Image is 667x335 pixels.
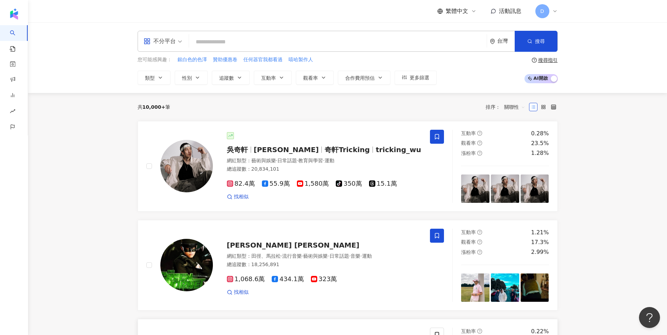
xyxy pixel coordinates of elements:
button: 銀白色的色澤 [177,56,207,64]
div: 搜尋指引 [538,57,558,63]
div: 總追蹤數 ： 20,834,101 [227,166,422,173]
span: 55.9萬 [262,180,290,187]
span: 藝術與娛樂 [303,253,328,259]
button: 性別 [175,71,208,85]
span: question-circle [477,230,482,235]
span: · [302,253,303,259]
span: question-circle [477,240,482,244]
div: 不分平台 [144,36,176,47]
span: 漲粉率 [461,249,476,255]
span: question-circle [477,141,482,145]
div: 總追蹤數 ： 18,256,891 [227,261,422,268]
span: 教育與學習 [298,158,323,163]
span: 流行音樂 [282,253,302,259]
span: 搜尋 [535,38,545,44]
div: 網紅類型 ： [227,157,422,164]
span: question-circle [477,131,482,136]
div: 2.99% [531,248,549,256]
a: KOL Avatar吳奇軒[PERSON_NAME]奇軒Trickingtricking_wu網紅類型：藝術與娛樂·日常話題·教育與學習·運動總追蹤數：20,834,10182.4萬55.9萬1... [138,121,558,212]
span: 日常話題 [329,253,349,259]
img: post-image [461,273,489,302]
span: 82.4萬 [227,180,255,187]
img: post-image [491,273,519,302]
span: 類型 [145,75,155,81]
span: 10,000+ [143,104,166,110]
span: 活動訊息 [499,8,521,14]
button: 互動率 [254,71,292,85]
span: 吳奇軒 [227,145,248,154]
span: 1,580萬 [297,180,329,187]
span: 觀看率 [461,140,476,146]
span: 贊助優惠卷 [213,56,237,63]
span: 觀看率 [303,75,318,81]
div: 網紅類型 ： [227,253,422,260]
span: 音樂 [350,253,360,259]
span: 互動率 [461,328,476,334]
div: 23.5% [531,140,549,147]
div: 17.3% [531,238,549,246]
span: question-circle [477,329,482,334]
button: 贊助優惠卷 [213,56,238,64]
a: KOL Avatar[PERSON_NAME] [PERSON_NAME]網紅類型：田徑、馬拉松·流行音樂·藝術與娛樂·日常話題·音樂·運動總追蹤數：18,256,8911,068.6萬434.... [138,220,558,311]
span: 350萬 [336,180,362,187]
span: [PERSON_NAME] [PERSON_NAME] [227,241,360,249]
span: question-circle [477,250,482,255]
button: 追蹤數 [212,71,250,85]
span: 更多篩選 [410,75,429,80]
span: 銀白色的色澤 [178,56,207,63]
span: 奇軒Tricking [325,145,370,154]
span: · [276,158,277,163]
span: 找相似 [234,193,249,200]
div: 共 筆 [138,104,171,110]
div: 排序： [486,101,529,113]
span: 追蹤數 [219,75,234,81]
span: 任何器官我都看過 [243,56,283,63]
span: 觀看率 [461,239,476,245]
img: KOL Avatar [160,140,213,192]
span: 關聯性 [504,101,525,113]
span: 互動率 [261,75,276,81]
span: 互動率 [461,130,476,136]
a: 找相似 [227,289,249,296]
span: 漲粉率 [461,150,476,156]
img: post-image [491,174,519,203]
span: 運動 [362,253,372,259]
span: · [297,158,298,163]
span: 繁體中文 [446,7,468,15]
button: 嘻哈製作人 [288,56,313,64]
span: 藝術與娛樂 [251,158,276,163]
span: 找相似 [234,289,249,296]
span: 合作費用預估 [345,75,375,81]
span: · [360,253,362,259]
span: environment [490,39,495,44]
span: · [323,158,324,163]
button: 觀看率 [296,71,334,85]
span: 15.1萬 [369,180,397,187]
span: 嘻哈製作人 [289,56,313,63]
span: 1,068.6萬 [227,276,265,283]
div: 台灣 [497,38,515,44]
span: tricking_wu [376,145,421,154]
img: post-image [521,273,549,302]
a: search [10,25,24,52]
button: 更多篩選 [395,71,437,85]
span: 性別 [182,75,192,81]
span: [PERSON_NAME] [254,145,319,154]
span: · [328,253,329,259]
span: 434.1萬 [272,276,304,283]
span: 田徑、馬拉松 [251,253,281,259]
span: question-circle [477,151,482,156]
span: · [349,253,350,259]
button: 合作費用預估 [338,71,390,85]
div: 0.28% [531,130,549,137]
img: logo icon [8,8,20,20]
button: 搜尋 [515,31,557,52]
span: D [540,7,544,15]
span: 運動 [325,158,334,163]
button: 任何器官我都看過 [243,56,283,64]
span: question-circle [532,58,537,63]
span: 323萬 [311,276,337,283]
span: 您可能感興趣： [138,56,172,63]
span: 日常話題 [277,158,297,163]
img: post-image [521,174,549,203]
